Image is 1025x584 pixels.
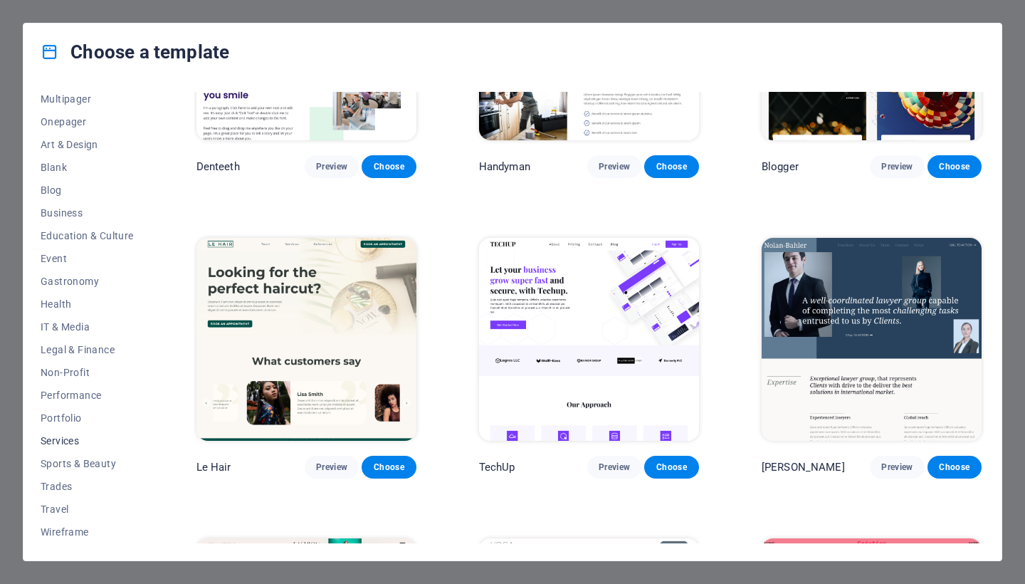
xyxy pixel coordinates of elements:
[41,110,134,133] button: Onepager
[644,155,698,178] button: Choose
[41,202,134,224] button: Business
[41,412,134,424] span: Portfolio
[41,481,134,492] span: Trades
[41,179,134,202] button: Blog
[41,247,134,270] button: Event
[362,155,416,178] button: Choose
[196,160,240,174] p: Denteeth
[479,460,515,474] p: TechUp
[656,462,687,473] span: Choose
[479,160,530,174] p: Handyman
[587,155,641,178] button: Preview
[927,155,982,178] button: Choose
[41,367,134,378] span: Non-Profit
[41,452,134,475] button: Sports & Beauty
[41,435,134,447] span: Services
[41,41,229,63] h4: Choose a template
[41,139,134,150] span: Art & Design
[41,224,134,247] button: Education & Culture
[41,338,134,361] button: Legal & Finance
[41,504,134,515] span: Travel
[41,253,134,264] span: Event
[305,456,359,479] button: Preview
[41,116,134,127] span: Onepager
[41,498,134,521] button: Travel
[41,384,134,407] button: Performance
[587,456,641,479] button: Preview
[881,161,913,172] span: Preview
[762,238,982,441] img: Nolan-Bahler
[927,456,982,479] button: Choose
[41,390,134,401] span: Performance
[41,293,134,316] button: Health
[41,521,134,543] button: Wireframe
[479,238,699,441] img: TechUp
[644,456,698,479] button: Choose
[41,162,134,173] span: Blank
[41,526,134,538] span: Wireframe
[881,462,913,473] span: Preview
[41,361,134,384] button: Non-Profit
[41,184,134,196] span: Blog
[362,456,416,479] button: Choose
[41,156,134,179] button: Blank
[41,88,134,110] button: Multipager
[762,160,799,174] p: Blogger
[41,298,134,310] span: Health
[196,460,231,474] p: Le Hair
[939,462,970,473] span: Choose
[373,462,404,473] span: Choose
[41,458,134,469] span: Sports & Beauty
[41,133,134,156] button: Art & Design
[41,270,134,293] button: Gastronomy
[762,460,845,474] p: [PERSON_NAME]
[41,344,134,355] span: Legal & Finance
[41,230,134,241] span: Education & Culture
[41,316,134,338] button: IT & Media
[599,161,630,172] span: Preview
[196,238,416,441] img: Le Hair
[656,161,687,172] span: Choose
[870,155,924,178] button: Preview
[316,462,347,473] span: Preview
[316,161,347,172] span: Preview
[41,93,134,105] span: Multipager
[41,207,134,219] span: Business
[41,475,134,498] button: Trades
[373,161,404,172] span: Choose
[41,321,134,333] span: IT & Media
[305,155,359,178] button: Preview
[41,407,134,429] button: Portfolio
[870,456,924,479] button: Preview
[41,429,134,452] button: Services
[939,161,970,172] span: Choose
[41,276,134,287] span: Gastronomy
[599,462,630,473] span: Preview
